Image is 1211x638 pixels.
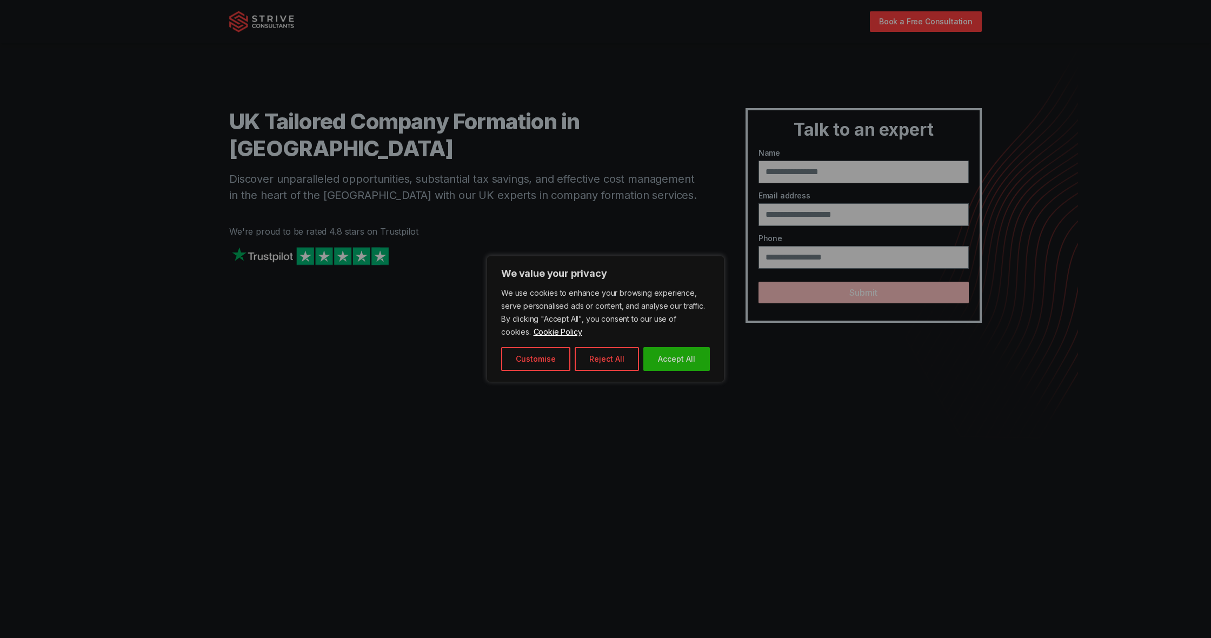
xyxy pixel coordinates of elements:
div: We value your privacy [487,256,724,382]
p: We value your privacy [501,267,710,280]
button: Accept All [643,347,710,371]
a: Cookie Policy [533,327,583,337]
button: Customise [501,347,570,371]
button: Reject All [575,347,639,371]
p: We use cookies to enhance your browsing experience, serve personalised ads or content, and analys... [501,287,710,338]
